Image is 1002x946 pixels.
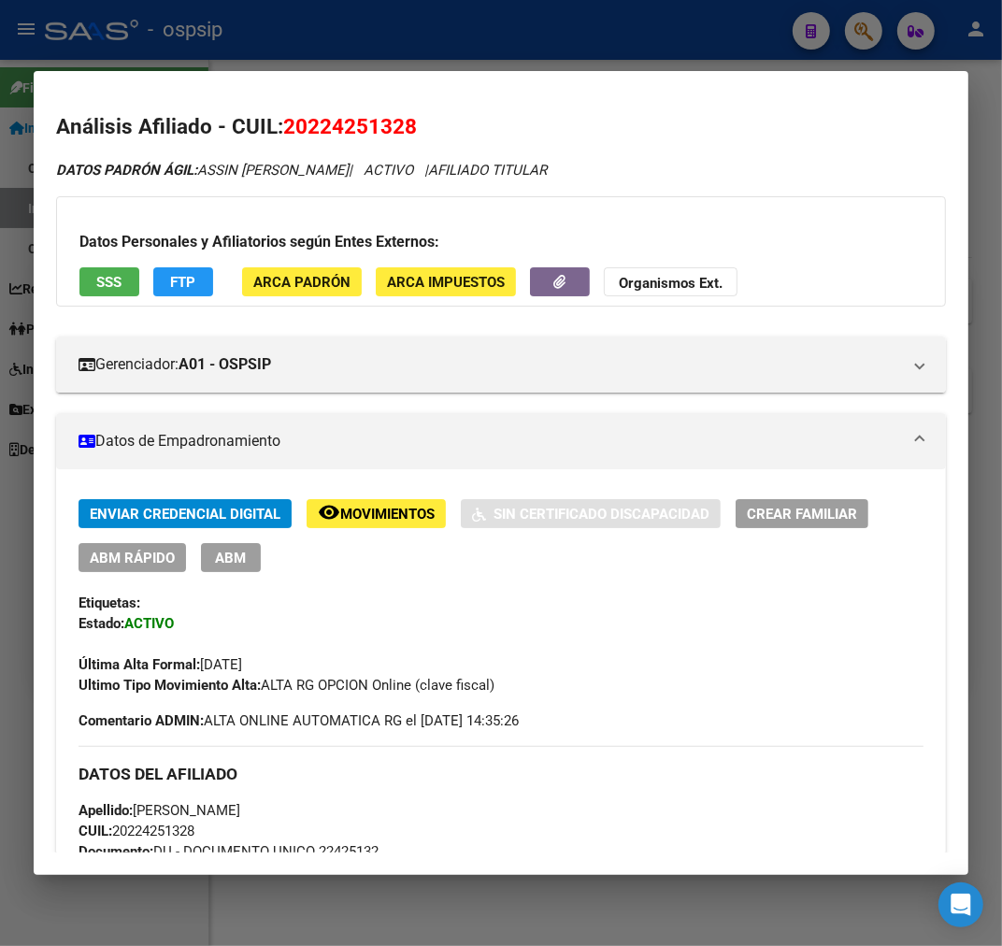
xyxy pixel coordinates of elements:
button: ARCA Padrón [242,267,362,296]
button: ABM [201,543,261,572]
strong: CUIL: [79,823,112,839]
strong: DATOS PADRÓN ÁGIL: [56,162,197,179]
strong: Estado: [79,615,124,632]
strong: Última Alta Formal: [79,656,200,673]
span: 20224251328 [283,114,417,138]
button: Movimientos [307,499,446,528]
button: Crear Familiar [736,499,868,528]
strong: ACTIVO [124,615,174,632]
mat-icon: remove_red_eye [318,501,340,523]
button: Organismos Ext. [604,267,737,296]
span: ALTA ONLINE AUTOMATICA RG el [DATE] 14:35:26 [79,710,519,731]
span: 20224251328 [79,823,194,839]
strong: Organismos Ext. [619,275,723,292]
strong: Apellido: [79,802,133,819]
span: Enviar Credencial Digital [90,506,280,523]
span: SSS [97,274,122,291]
strong: Etiquetas: [79,595,140,611]
span: Crear Familiar [747,506,857,523]
h3: Datos Personales y Afiliatorios según Entes Externos: [79,231,923,253]
span: DU - DOCUMENTO UNICO 22425132 [79,843,379,860]
button: SSS [79,267,139,296]
span: [DATE] [79,656,242,673]
span: ASSIN [PERSON_NAME] [56,162,349,179]
strong: Comentario ADMIN: [79,712,204,729]
button: ARCA Impuestos [376,267,516,296]
button: Sin Certificado Discapacidad [461,499,721,528]
mat-expansion-panel-header: Gerenciador:A01 - OSPSIP [56,337,946,393]
button: Enviar Credencial Digital [79,499,292,528]
span: Sin Certificado Discapacidad [494,506,709,523]
span: FTP [171,274,196,291]
span: AFILIADO TITULAR [428,162,547,179]
button: FTP [153,267,213,296]
span: ARCA Padrón [253,274,351,291]
i: | ACTIVO | [56,162,547,179]
h2: Análisis Afiliado - CUIL: [56,111,946,143]
span: ABM Rápido [90,550,175,566]
span: ABM [216,550,247,566]
mat-panel-title: Gerenciador: [79,353,901,376]
button: ABM Rápido [79,543,186,572]
span: [PERSON_NAME] [79,802,240,819]
span: Movimientos [340,506,435,523]
mat-panel-title: Datos de Empadronamiento [79,430,901,452]
h3: DATOS DEL AFILIADO [79,764,923,784]
strong: A01 - OSPSIP [179,353,271,376]
mat-expansion-panel-header: Datos de Empadronamiento [56,413,946,469]
span: ARCA Impuestos [387,274,505,291]
div: Open Intercom Messenger [938,882,983,927]
strong: Ultimo Tipo Movimiento Alta: [79,677,261,694]
strong: Documento: [79,843,153,860]
span: ALTA RG OPCION Online (clave fiscal) [79,677,494,694]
